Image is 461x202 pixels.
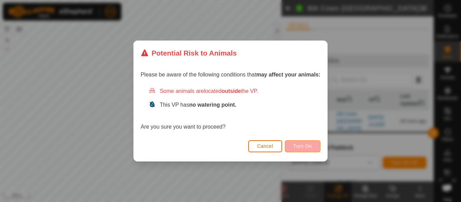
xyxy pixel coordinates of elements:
button: Cancel [248,140,282,152]
div: Are you sure you want to proceed? [141,87,320,131]
span: Cancel [257,143,273,149]
strong: no watering point. [189,102,236,108]
strong: may affect your animals: [256,72,320,78]
div: Potential Risk to Animals [141,48,237,58]
span: This VP has [160,102,236,108]
span: Turn On [293,143,312,149]
button: Turn On [285,140,320,152]
span: located the VP. [204,88,258,94]
div: Some animals are [149,87,320,95]
strong: outside [222,88,241,94]
span: Please be aware of the following conditions that [141,72,320,78]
